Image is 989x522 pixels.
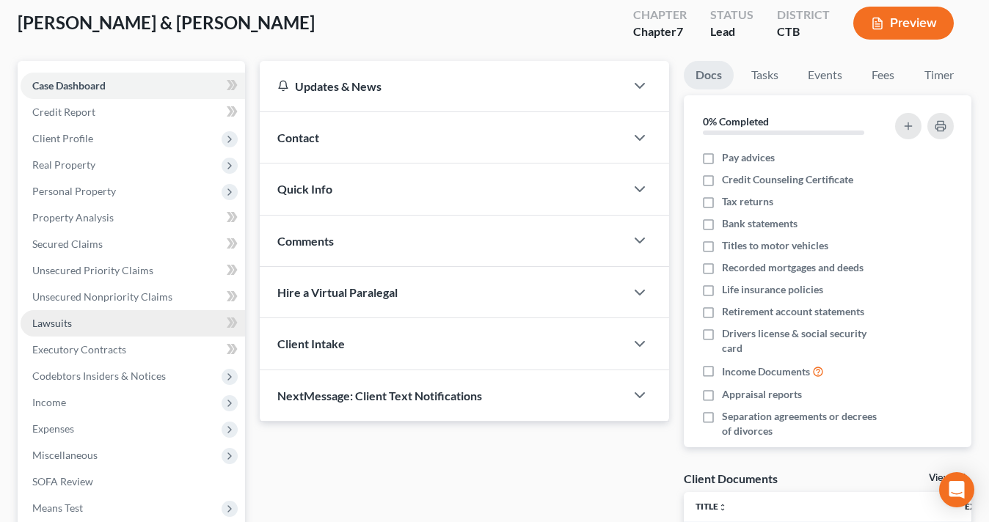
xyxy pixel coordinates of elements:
span: Life insurance policies [722,282,823,297]
a: Credit Report [21,99,245,125]
span: Retirement account statements [722,304,864,319]
span: Credit Report [32,106,95,118]
a: Events [796,61,854,89]
span: Separation agreements or decrees of divorces [722,409,887,438]
span: SOFA Review [32,475,93,488]
div: Open Intercom Messenger [939,472,974,507]
span: Credit Counseling Certificate [722,172,853,187]
span: Unsecured Priority Claims [32,264,153,276]
div: District [777,7,830,23]
a: Lawsuits [21,310,245,337]
a: Unsecured Priority Claims [21,257,245,284]
div: Chapter [633,7,687,23]
i: unfold_more [718,503,727,512]
span: Client Profile [32,132,93,144]
span: Executory Contracts [32,343,126,356]
a: Titleunfold_more [696,501,727,512]
span: Secured Claims [32,238,103,250]
span: Bank statements [722,216,798,231]
a: Docs [684,61,734,89]
div: Updates & News [277,78,607,94]
span: Titles to motor vehicles [722,238,828,253]
a: SOFA Review [21,468,245,495]
span: Tax returns [722,194,773,209]
strong: 0% Completed [703,115,769,128]
span: Lawsuits [32,317,72,329]
a: Fees [860,61,907,89]
span: Recorded mortgages and deeds [722,260,864,275]
a: Case Dashboard [21,73,245,99]
button: Preview [853,7,954,40]
a: Tasks [740,61,790,89]
a: Property Analysis [21,205,245,231]
a: View All [929,473,966,483]
div: Lead [710,23,753,40]
span: Comments [277,234,334,248]
div: Client Documents [684,471,778,486]
span: Property Analysis [32,211,114,224]
span: Appraisal reports [722,387,802,402]
span: Miscellaneous [32,449,98,461]
span: Expenses [32,422,74,435]
span: Unsecured Nonpriority Claims [32,290,172,303]
span: Quick Info [277,182,332,196]
span: 7 [676,24,683,38]
div: Chapter [633,23,687,40]
span: Income [32,396,66,408]
span: Means Test [32,501,83,514]
div: CTB [777,23,830,40]
a: Unsecured Nonpriority Claims [21,284,245,310]
a: Timer [913,61,966,89]
span: [PERSON_NAME] & [PERSON_NAME] [18,12,315,33]
span: NextMessage: Client Text Notifications [277,389,482,402]
span: Pay advices [722,150,775,165]
span: Hire a Virtual Paralegal [277,285,398,299]
span: Drivers license & social security card [722,326,887,356]
a: Secured Claims [21,231,245,257]
span: Real Property [32,158,95,171]
span: Client Intake [277,337,345,350]
span: Codebtors Insiders & Notices [32,370,166,382]
div: Status [710,7,753,23]
span: Contact [277,130,319,144]
span: Income Documents [722,364,810,379]
span: Personal Property [32,185,116,197]
a: Executory Contracts [21,337,245,363]
span: Case Dashboard [32,79,106,92]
